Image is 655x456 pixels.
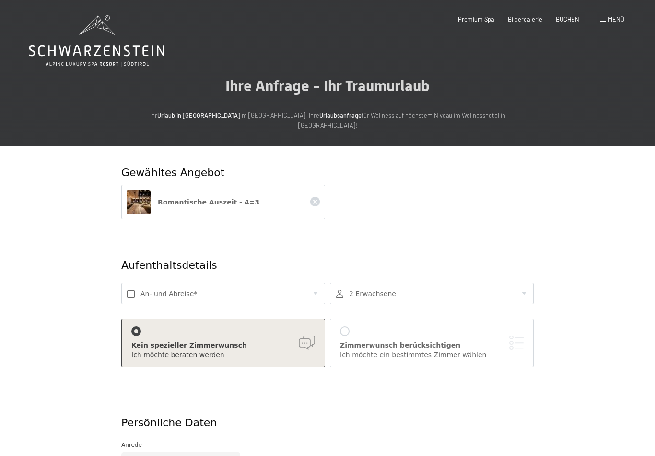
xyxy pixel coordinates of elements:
[131,350,315,360] div: Ich möchte beraten werden
[556,15,579,23] a: BUCHEN
[136,110,519,130] p: Ihr im [GEOGRAPHIC_DATA]. Ihre für Wellness auf höchstem Niveau im Wellnesshotel in [GEOGRAPHIC_D...
[225,77,430,95] span: Ihre Anfrage - Ihr Traumurlaub
[340,341,524,350] div: Zimmerwunsch berücksichtigen
[508,15,542,23] a: Bildergalerie
[121,440,534,450] div: Anrede
[131,341,315,350] div: Kein spezieller Zimmerwunsch
[458,15,494,23] a: Premium Spa
[319,111,362,119] strong: Urlaubsanfrage
[340,350,524,360] div: Ich möchte ein bestimmtes Zimmer wählen
[121,258,464,273] div: Aufenthaltsdetails
[157,111,240,119] strong: Urlaub in [GEOGRAPHIC_DATA]
[608,15,624,23] span: Menü
[121,416,534,431] div: Persönliche Daten
[121,166,534,180] div: Gewähltes Angebot
[127,190,151,214] img: Romantische Auszeit - 4=3
[158,198,259,206] span: Romantische Auszeit - 4=3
